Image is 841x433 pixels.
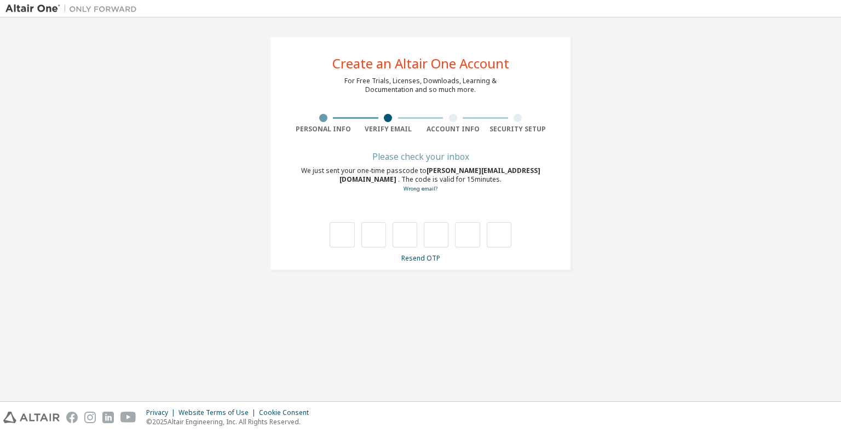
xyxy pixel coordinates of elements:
[486,125,551,134] div: Security Setup
[291,153,550,160] div: Please check your inbox
[420,125,486,134] div: Account Info
[291,166,550,193] div: We just sent your one-time passcode to . The code is valid for 15 minutes.
[339,166,540,184] span: [PERSON_NAME][EMAIL_ADDRESS][DOMAIN_NAME]
[401,253,440,263] a: Resend OTP
[5,3,142,14] img: Altair One
[344,77,497,94] div: For Free Trials, Licenses, Downloads, Learning & Documentation and so much more.
[146,408,178,417] div: Privacy
[66,412,78,423] img: facebook.svg
[356,125,421,134] div: Verify Email
[84,412,96,423] img: instagram.svg
[291,125,356,134] div: Personal Info
[259,408,315,417] div: Cookie Consent
[178,408,259,417] div: Website Terms of Use
[404,185,437,192] a: Go back to the registration form
[3,412,60,423] img: altair_logo.svg
[120,412,136,423] img: youtube.svg
[146,417,315,426] p: © 2025 Altair Engineering, Inc. All Rights Reserved.
[102,412,114,423] img: linkedin.svg
[332,57,509,70] div: Create an Altair One Account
